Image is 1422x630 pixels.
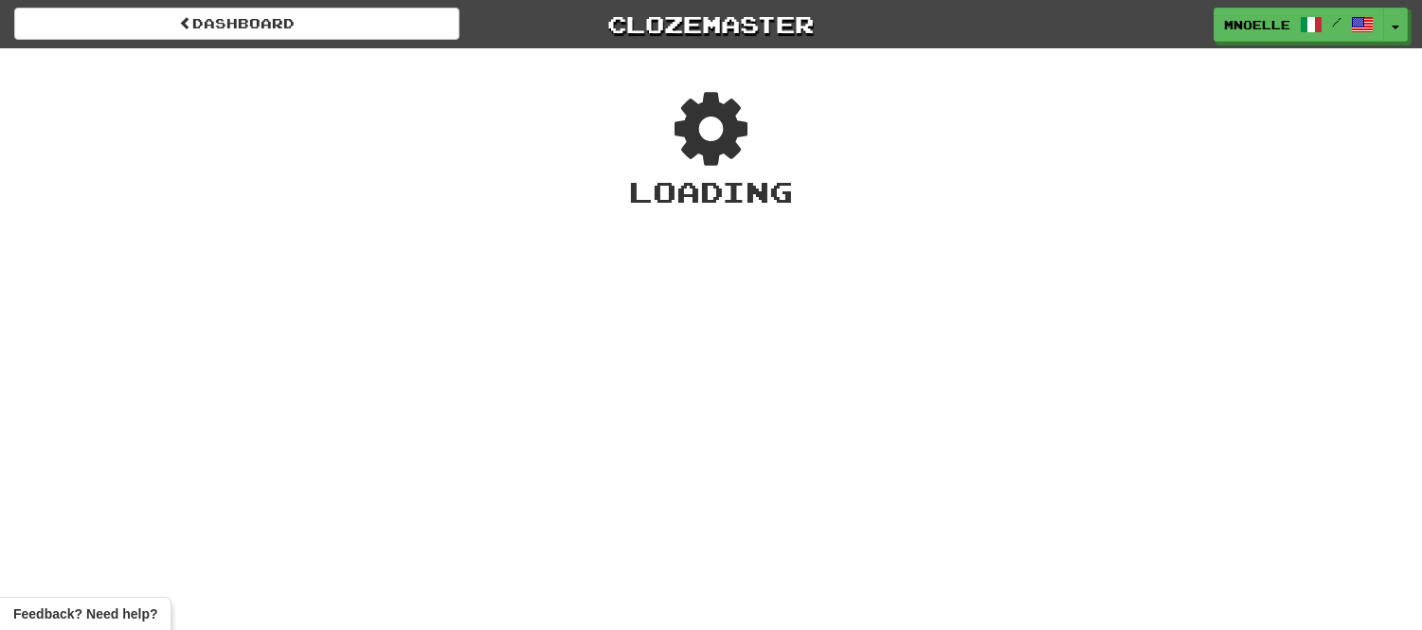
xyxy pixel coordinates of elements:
a: Clozemaster [488,8,933,41]
span: mnoelle [1224,16,1290,33]
span: Open feedback widget [13,604,157,623]
a: mnoelle / [1214,8,1384,42]
span: / [1332,15,1341,28]
a: Dashboard [14,8,459,40]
